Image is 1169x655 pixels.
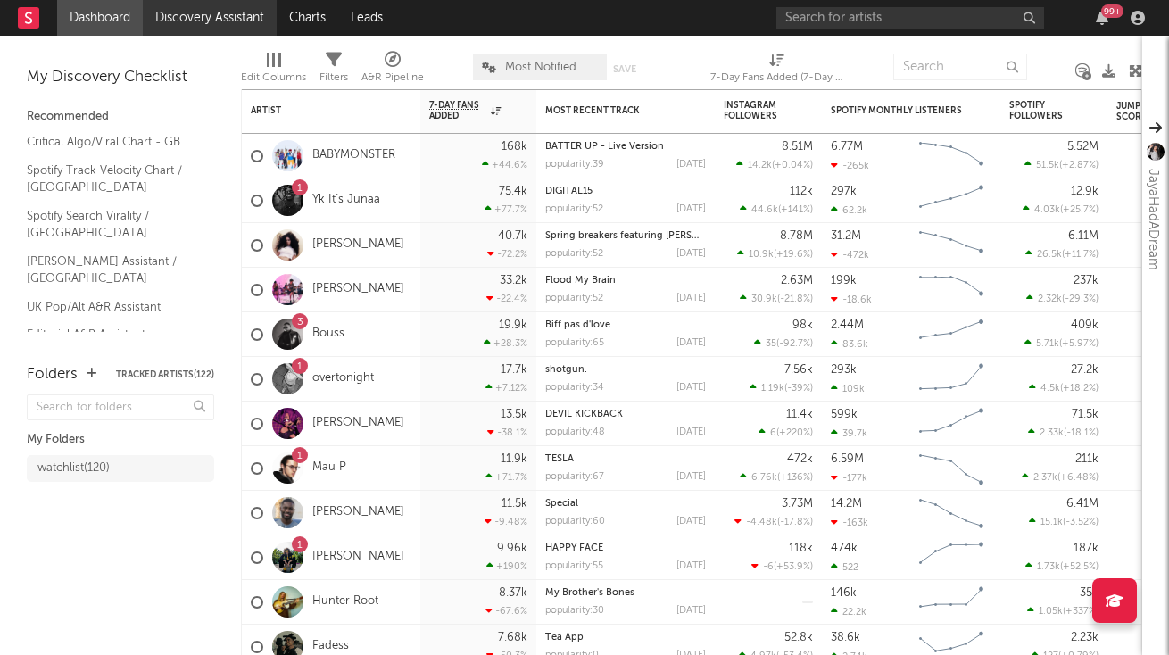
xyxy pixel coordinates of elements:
input: Search... [893,54,1027,80]
div: 211k [1075,453,1099,465]
div: -265k [831,160,869,171]
div: 8.51M [782,141,813,153]
svg: Chart title [911,535,991,580]
span: +136 % [780,473,810,483]
div: -18.6k [831,294,872,305]
div: [DATE] [676,383,706,393]
span: 2.32k [1038,294,1062,304]
div: 7.56k [784,364,813,376]
a: [PERSON_NAME] [312,237,404,253]
div: Spotify Followers [1009,100,1072,121]
a: Spotify Track Velocity Chart / [GEOGRAPHIC_DATA] [27,161,196,197]
span: 6 [770,428,776,438]
div: Most Recent Track [545,105,679,116]
a: TESLA [545,454,574,464]
span: +5.97 % [1062,339,1096,349]
input: Search for artists [776,7,1044,29]
span: +337 % [1065,607,1096,617]
div: ( ) [734,516,813,527]
div: 146k [831,587,857,599]
div: 14.2M [831,498,862,510]
div: -163k [831,517,868,528]
div: 522 [831,561,858,573]
div: -67.6 % [485,605,527,617]
a: Spring breakers featuring [PERSON_NAME] [545,231,743,241]
svg: Chart title [911,402,991,446]
div: +7.12 % [485,382,527,394]
button: 99+ [1096,11,1108,25]
button: Save [613,64,636,74]
div: -177k [831,472,867,484]
div: 293k [831,364,857,376]
svg: Chart title [911,268,991,312]
span: -29.3 % [1065,294,1096,304]
div: TESLA [545,454,706,464]
span: +11.7 % [1065,250,1096,260]
div: HAPPY FACE [545,543,706,553]
span: 15.1k [1040,518,1063,527]
div: ( ) [759,427,813,438]
div: ( ) [1029,382,1099,394]
span: 30.9k [751,294,777,304]
div: ( ) [1026,293,1099,304]
div: ( ) [1024,337,1099,349]
span: +6.48 % [1060,473,1096,483]
div: A&R Pipeline [361,67,424,88]
div: 71.5k [1072,409,1099,420]
div: popularity: 39 [545,160,604,170]
div: popularity: 65 [545,338,604,348]
div: ( ) [740,293,813,304]
a: DEVIL KICKBACK [545,410,623,419]
a: Yk It’s Junaa [312,193,380,208]
div: Recommended [27,106,214,128]
a: [PERSON_NAME] [312,282,404,297]
a: Flood My Brain [545,276,616,286]
span: -6 [763,562,774,572]
div: [DATE] [676,427,706,437]
div: 99 + [1101,4,1123,18]
div: +71.7 % [485,471,527,483]
span: +0.04 % [775,161,810,170]
div: 52.8k [784,632,813,643]
div: -9.48 % [485,516,527,527]
div: +190 % [486,560,527,572]
svg: Chart title [911,223,991,268]
div: 22.2k [831,606,866,618]
div: 39.7k [831,427,867,439]
a: Critical Algo/Viral Chart - GB [27,132,196,152]
div: ( ) [750,382,813,394]
div: 3.73M [782,498,813,510]
div: 118k [789,543,813,554]
div: 112k [790,186,813,197]
a: [PERSON_NAME] [312,505,404,520]
div: Filters [319,45,348,96]
div: ( ) [1027,605,1099,617]
span: 4.03k [1034,205,1060,215]
span: 1.05k [1039,607,1063,617]
div: [DATE] [676,606,706,616]
div: 2.63M [781,275,813,286]
div: [DATE] [676,338,706,348]
div: popularity: 30 [545,606,604,616]
div: Edit Columns [241,45,306,96]
div: 474k [831,543,858,554]
div: ( ) [754,337,813,349]
span: +19.6 % [776,250,810,260]
div: BATTER UP - Live Version [545,142,706,152]
a: Fadess [312,639,349,654]
div: 8.78M [780,230,813,242]
div: 472k [787,453,813,465]
div: 6.41M [1066,498,1099,510]
div: My Brother's Bones [545,588,706,598]
span: 1.73k [1037,562,1060,572]
div: 6.11M [1068,230,1099,242]
div: Folders [27,364,78,386]
svg: Chart title [911,178,991,223]
div: 187k [1074,543,1099,554]
div: 11.4k [786,409,813,420]
div: 7-Day Fans Added (7-Day Fans Added) [710,67,844,88]
div: watchlist ( 120 ) [37,458,110,479]
div: 11.9k [501,453,527,465]
div: ( ) [751,560,813,572]
span: 44.6k [751,205,778,215]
